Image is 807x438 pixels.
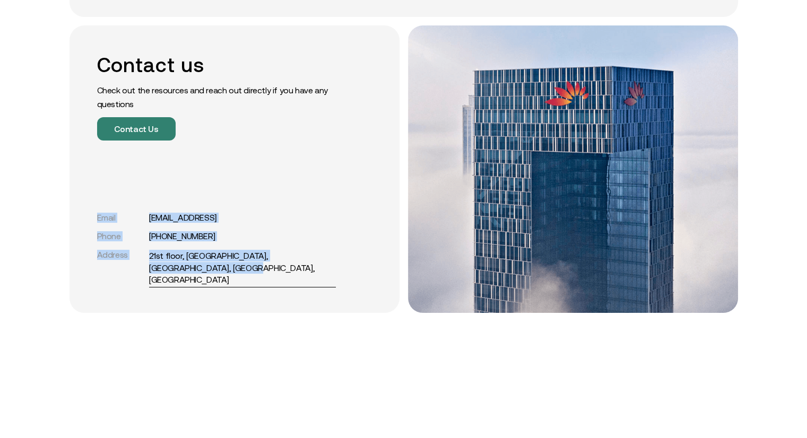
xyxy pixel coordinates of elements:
[97,83,336,111] p: Check out the resources and reach out directly if you have any questions
[97,213,145,223] div: Email
[97,250,145,260] div: Address
[149,213,217,223] a: [EMAIL_ADDRESS]
[97,53,336,77] h2: Contact us
[97,117,176,141] button: Contact Us
[408,25,738,313] img: office
[149,231,215,241] a: [PHONE_NUMBER]
[149,250,336,285] a: 21st floor, [GEOGRAPHIC_DATA], [GEOGRAPHIC_DATA], [GEOGRAPHIC_DATA], [GEOGRAPHIC_DATA]
[97,231,145,241] div: Phone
